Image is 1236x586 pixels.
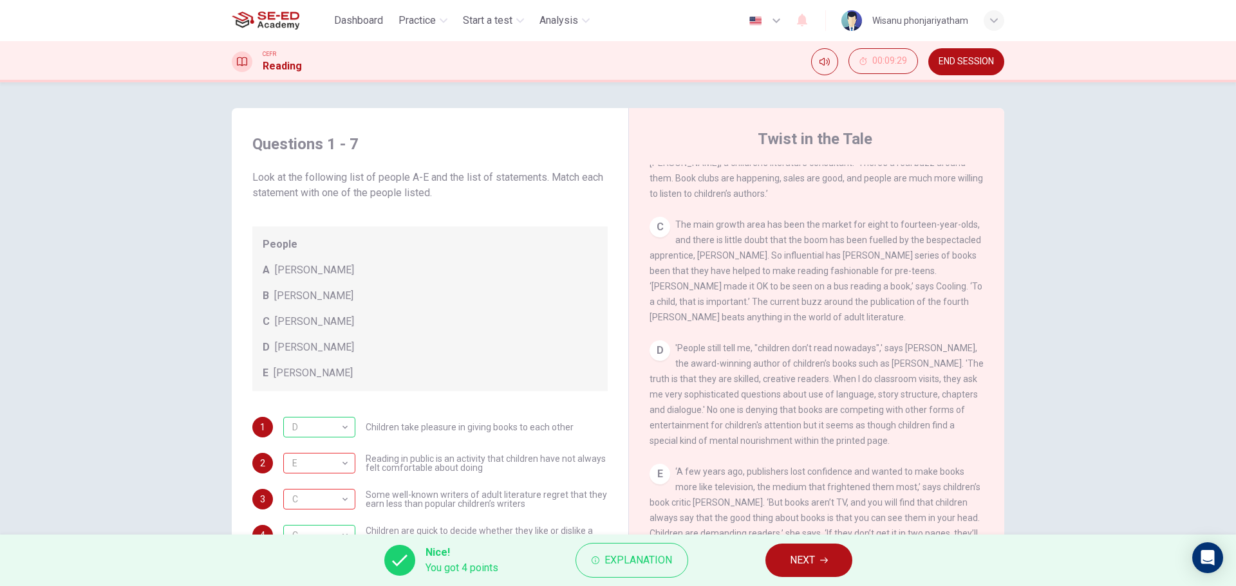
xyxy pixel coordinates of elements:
[848,48,918,74] button: 00:09:29
[366,454,608,472] span: Reading in public is an activity that children have not always felt comfortable about doing
[263,314,270,329] span: C
[790,551,815,569] span: NEXT
[275,340,354,355] span: [PERSON_NAME]
[252,170,608,201] span: Look at the following list of people A-E and the list of statements. Match each statement with on...
[263,288,269,304] span: B
[283,489,355,509] div: B
[283,525,355,545] div: C
[811,48,838,75] div: Mute
[841,10,862,31] img: Profile picture
[260,459,265,468] span: 2
[275,262,354,278] span: [PERSON_NAME]
[426,545,498,560] span: Nice!
[539,13,578,28] span: Analysis
[426,560,498,576] span: You got 4 points
[848,48,918,75] div: Hide
[463,13,512,28] span: Start a test
[366,423,574,432] span: Children take pleasure in giving books to each other
[650,340,670,361] div: D
[650,464,670,484] div: E
[252,134,608,154] h4: Questions 1 - 7
[283,481,351,518] div: C
[283,517,351,554] div: C
[650,343,984,446] span: 'People still tell me, "children don’t read nowadays",' says [PERSON_NAME], the award-winning aut...
[263,365,268,381] span: E
[263,59,302,74] h1: Reading
[283,445,351,482] div: E
[334,13,383,28] span: Dashboard
[263,50,276,59] span: CEFR
[758,129,872,149] h4: Twist in the Tale
[650,217,670,237] div: C
[260,423,265,432] span: 1
[939,57,994,67] span: END SESSION
[765,544,852,577] button: NEXT
[604,551,672,569] span: Explanation
[274,288,353,304] span: [PERSON_NAME]
[534,9,595,32] button: Analysis
[263,340,270,355] span: D
[650,466,980,554] span: ‘A few years ago, publishers lost confidence and wanted to make books more like television, the m...
[263,262,270,278] span: A
[366,526,608,544] span: Children are quick to decide whether they like or dislike a book
[747,16,763,26] img: en
[928,48,1004,75] button: END SESSION
[872,13,968,28] div: Wisanu phonjariyatham
[260,495,265,504] span: 3
[650,219,982,322] span: The main growth area has been the market for eight to fourteen-year-olds, and there is little dou...
[232,8,329,33] a: SE-ED Academy logo
[872,56,907,66] span: 00:09:29
[283,417,355,437] div: D
[393,9,453,32] button: Practice
[458,9,529,32] button: Start a test
[283,409,351,446] div: D
[260,531,265,540] span: 4
[263,237,597,252] span: People
[275,314,354,329] span: [PERSON_NAME]
[274,365,353,381] span: [PERSON_NAME]
[1192,542,1223,573] div: Open Intercom Messenger
[283,453,355,473] div: A
[232,8,299,33] img: SE-ED Academy logo
[366,490,608,508] span: Some well-known writers of adult literature regret that they earn less than popular children’s wr...
[329,9,388,32] button: Dashboard
[576,543,688,578] button: Explanation
[398,13,436,28] span: Practice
